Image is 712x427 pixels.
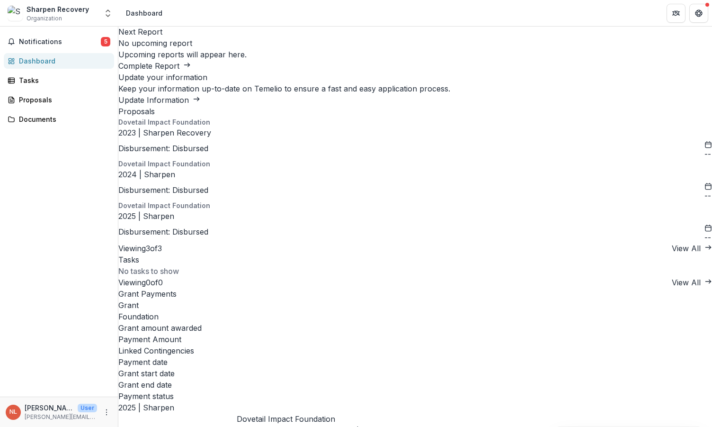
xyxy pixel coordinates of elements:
a: Tasks [4,73,114,88]
h2: Update your information [118,72,712,83]
button: Get Help [689,4,708,23]
span: Disbursement: Disbursed [118,227,208,236]
div: Foundation [118,311,712,322]
div: Linked Contingencies [118,345,712,356]
p: [PERSON_NAME] [25,403,74,413]
div: Payment Amount [118,334,712,345]
p: Dovetail Impact Foundation [237,413,355,425]
p: Upcoming reports will appear here. [118,49,712,60]
button: Open entity switcher [101,4,115,23]
div: Payment status [118,391,712,402]
div: Dashboard [126,8,162,18]
button: Partners [667,4,685,23]
span: Disbursement: Disbursed [118,186,208,195]
h2: Tasks [118,254,712,265]
span: Organization [27,14,62,23]
div: Grant [118,300,712,311]
div: Grant end date [118,379,712,391]
p: Viewing 3 of 3 [118,243,162,254]
a: Complete Report [118,61,191,71]
a: 2023 | Sharpen Recovery [118,128,211,137]
span: -- [704,233,712,242]
span: Notifications [19,38,101,46]
p: Dovetail Impact Foundation [118,200,712,210]
a: Proposals [4,92,114,108]
div: Payment date [118,356,712,368]
p: [PERSON_NAME][EMAIL_ADDRESS][DOMAIN_NAME] [25,413,97,421]
p: Viewing 0 of 0 [118,277,163,288]
p: No tasks to show [118,265,712,277]
h3: Keep your information up-to-date on Temelio to ensure a fast and easy application process. [118,83,712,94]
span: 5 [101,37,110,46]
h2: Grant Payments [118,288,712,300]
img: Sharpen Recovery [8,6,23,21]
a: Dashboard [4,53,114,69]
div: Nick Long [9,409,17,415]
a: 2025 | Sharpen [118,403,174,412]
div: Documents [19,114,107,124]
p: User [78,404,97,412]
a: Documents [4,111,114,127]
div: Tasks [19,75,107,85]
h3: No upcoming report [118,37,712,49]
div: Grant start date [118,368,712,379]
h2: Proposals [118,106,712,117]
div: Grant amount awarded [118,322,712,334]
div: Dashboard [19,56,107,66]
div: Proposals [19,95,107,105]
nav: breadcrumb [122,6,166,20]
button: More [101,407,112,418]
p: Dovetail Impact Foundation [118,117,712,127]
p: Dovetail Impact Foundation [118,159,712,169]
span: -- [704,191,712,200]
div: Sharpen Recovery [27,4,89,14]
a: View All [672,243,712,254]
a: View All [672,277,712,288]
h2: Next Report [118,26,712,37]
a: Update Information [118,95,200,105]
a: 2024 | Sharpen [118,170,175,179]
button: Notifications5 [4,34,114,49]
span: Disbursement: Disbursed [118,144,208,153]
span: -- [704,150,712,159]
a: 2025 | Sharpen [118,211,174,221]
